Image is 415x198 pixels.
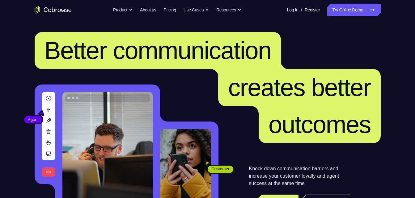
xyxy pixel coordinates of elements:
[287,4,299,16] a: Log In
[269,111,371,138] span: outcomes
[327,4,380,16] a: Try Online Demo
[305,4,320,16] a: Register
[35,6,72,14] a: Go to the home page
[249,165,350,187] p: Knock down communication barriers and increase your customer loyalty and agent success at the sam...
[216,4,241,16] button: Resources
[113,4,133,16] button: Product
[163,4,176,16] a: Pricing
[44,37,271,64] span: Better communication
[301,6,302,14] span: /
[228,74,371,101] span: creates better
[184,4,209,16] button: Use Cases
[140,4,156,16] a: About us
